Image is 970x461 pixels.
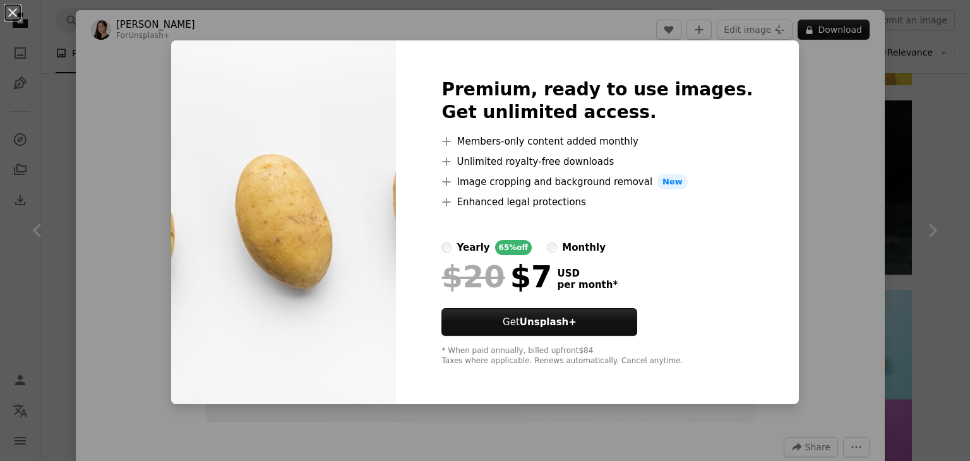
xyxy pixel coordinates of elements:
button: GetUnsplash+ [441,308,637,336]
input: yearly65%off [441,242,452,253]
li: Image cropping and background removal [441,174,753,189]
span: $20 [441,260,505,293]
strong: Unsplash+ [520,316,577,328]
h2: Premium, ready to use images. Get unlimited access. [441,78,753,124]
div: * When paid annually, billed upfront $84 Taxes where applicable. Renews automatically. Cancel any... [441,346,753,366]
div: monthly [562,240,606,255]
span: per month * [557,279,618,290]
li: Enhanced legal protections [441,195,753,210]
div: $7 [441,260,552,293]
input: monthly [547,242,557,253]
img: premium_photo-1724256032008-171384da9b89 [171,40,396,404]
div: yearly [457,240,489,255]
li: Unlimited royalty-free downloads [441,154,753,169]
span: USD [557,268,618,279]
span: New [657,174,688,189]
li: Members-only content added monthly [441,134,753,149]
div: 65% off [495,240,532,255]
